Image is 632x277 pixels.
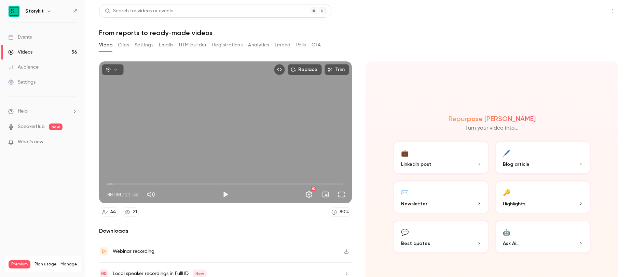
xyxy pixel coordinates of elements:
button: Settings [135,40,153,50]
a: Manage [60,262,77,267]
div: Audience [8,64,39,71]
h2: Repurpose [PERSON_NAME] [449,115,536,123]
h2: Downloads [99,227,352,235]
span: Premium [9,260,30,268]
button: UTM builder [179,40,207,50]
button: Share [575,4,602,18]
span: Highlights [503,200,525,207]
span: 31:46 [125,191,139,198]
button: Embed [275,40,291,50]
button: Clips [118,40,129,50]
div: 80 % [340,208,349,216]
span: Newsletter [401,200,427,207]
button: Replace [288,64,322,75]
span: Best quotes [401,240,430,247]
button: Settings [302,188,316,201]
h1: From reports to ready-made videos [99,29,618,37]
span: Ask Ai... [503,240,519,247]
span: What's new [18,138,43,146]
button: 🔑Highlights [495,180,591,214]
button: Analytics [248,40,269,50]
button: Registrations [212,40,243,50]
div: 💬 [401,227,409,237]
button: Trim [325,64,349,75]
span: / [122,191,124,198]
button: Emails [159,40,173,50]
button: Embed video [274,64,285,75]
li: help-dropdown-opener [8,108,77,115]
div: 🖊️ [503,147,510,158]
div: Videos [8,49,32,56]
button: 💬Best quotes [393,220,489,254]
button: 🖊️Blog article [495,141,591,175]
p: Turn your video into... [465,124,519,132]
div: Settings [8,79,36,86]
div: HD [311,187,316,191]
div: 💼 [401,147,409,158]
button: 🤖Ask Ai... [495,220,591,254]
span: 00:00 [107,191,121,198]
span: new [49,123,63,130]
button: Polls [296,40,306,50]
span: Plan usage [35,262,56,267]
div: 00:00 [107,191,139,198]
div: Events [8,34,32,41]
button: ✉️Newsletter [393,180,489,214]
a: 21 [122,207,140,217]
div: ✉️ [401,187,409,198]
a: SpeakerHub [18,123,45,130]
span: LinkedIn post [401,161,431,168]
button: Video [99,40,112,50]
button: Turn on miniplayer [318,188,332,201]
div: 21 [133,208,137,216]
div: 44 [110,208,116,216]
div: 🔑 [503,187,510,198]
div: Webinar recording [113,247,154,256]
span: Help [18,108,28,115]
img: Storykit [9,6,19,17]
h6: Storykit [25,8,44,15]
button: Mute [144,188,158,201]
div: Search for videos or events [105,8,173,15]
iframe: Noticeable Trigger [69,139,77,145]
div: 🤖 [503,227,510,237]
button: Play [219,188,232,201]
a: 44 [99,207,119,217]
button: CTA [312,40,321,50]
span: Blog article [503,161,530,168]
button: Full screen [335,188,348,201]
a: 80% [328,207,352,217]
button: Top Bar Actions [607,5,618,16]
button: 💼LinkedIn post [393,141,489,175]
